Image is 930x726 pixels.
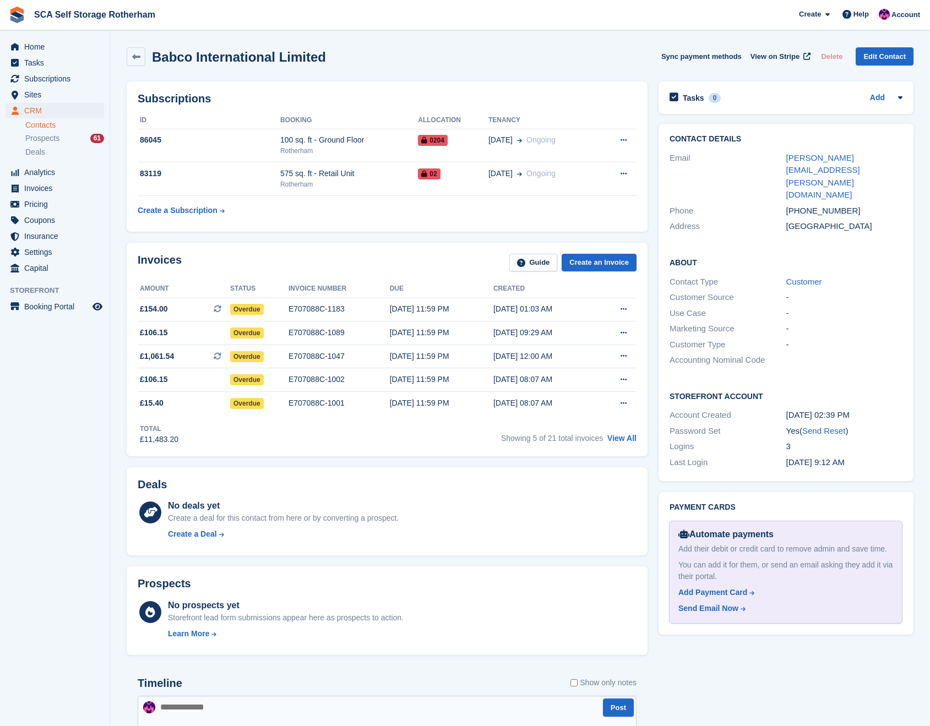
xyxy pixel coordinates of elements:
span: Coupons [24,212,90,228]
span: [DATE] [488,134,513,146]
a: Prospects 61 [25,133,104,144]
div: Customer Source [670,291,786,304]
span: Overdue [230,351,264,362]
th: Invoice number [289,280,390,298]
span: Overdue [230,398,264,409]
span: Deals [25,147,45,157]
div: Accounting Nominal Code [670,354,786,367]
a: Customer [786,277,822,286]
h2: Subscriptions [138,92,637,105]
span: Storefront [10,285,110,296]
div: 3 [786,440,903,453]
th: ID [138,112,280,129]
div: Learn More [168,628,209,640]
a: Create a Subscription [138,200,225,221]
div: 83119 [138,168,280,179]
a: Deals [25,146,104,158]
a: menu [6,228,104,244]
th: Due [390,280,493,298]
span: £1,061.54 [140,351,174,362]
h2: About [670,256,902,268]
span: 02 [418,168,440,179]
th: Status [230,280,289,298]
div: Create a deal for this contact from here or by converting a prospect. [168,512,399,524]
button: Post [603,698,634,717]
a: menu [6,244,104,260]
a: Create an Invoice [562,254,637,272]
div: E707088C-1001 [289,397,390,409]
div: Address [670,220,786,233]
a: View All [607,434,637,443]
a: Add Payment Card [678,587,889,598]
div: [DATE] 11:59 PM [390,303,493,315]
div: [DATE] 01:03 AM [493,303,596,315]
a: menu [6,196,104,212]
th: Booking [280,112,418,129]
div: [DATE] 02:39 PM [786,409,903,422]
span: £106.15 [140,327,168,339]
div: Use Case [670,307,786,320]
div: Marketing Source [670,323,786,335]
img: Sam Chapman [879,9,890,20]
img: Sam Chapman [143,701,155,713]
span: 0204 [418,135,448,146]
span: Create [799,9,821,20]
th: Created [493,280,596,298]
a: Learn More [168,628,404,640]
span: Ongoing [526,135,556,144]
div: E707088C-1047 [289,351,390,362]
h2: Deals [138,478,167,491]
div: You can add it for them, or send an email asking they add it via their portal. [678,559,893,582]
span: Invoices [24,181,90,196]
div: E707088C-1089 [289,327,390,339]
div: 100 sq. ft - Ground Floor [280,134,418,146]
a: Send Reset [802,426,845,435]
span: £154.00 [140,303,168,315]
div: [DATE] 11:59 PM [390,374,493,385]
span: CRM [24,103,90,118]
div: Last Login [670,456,786,469]
div: Create a Subscription [138,205,217,216]
div: [GEOGRAPHIC_DATA] [786,220,903,233]
a: menu [6,260,104,276]
span: Overdue [230,304,264,315]
span: Help [853,9,869,20]
span: Booking Portal [24,299,90,314]
a: menu [6,55,104,70]
span: Account [891,9,920,20]
div: No prospects yet [168,599,404,612]
div: Automate payments [678,528,893,541]
div: [DATE] 08:07 AM [493,397,596,409]
div: 86045 [138,134,280,146]
a: Contacts [25,120,104,130]
span: Sites [24,87,90,102]
div: [DATE] 12:00 AM [493,351,596,362]
h2: Payment cards [670,503,902,512]
span: View on Stripe [750,51,800,62]
div: - [786,339,903,351]
a: menu [6,71,104,86]
a: menu [6,103,104,118]
a: menu [6,181,104,196]
div: 61 [90,134,104,143]
span: Analytics [24,165,90,180]
a: Create a Deal [168,528,399,540]
a: menu [6,212,104,228]
div: £11,483.20 [140,434,178,445]
div: [DATE] 11:59 PM [390,397,493,409]
h2: Invoices [138,254,182,272]
h2: Timeline [138,677,182,690]
a: Add [870,92,885,105]
div: No deals yet [168,499,399,512]
img: stora-icon-8386f47178a22dfd0bd8f6a31ec36ba5ce8667c1dd55bd0f319d3a0aa187defe.svg [9,7,25,23]
h2: Babco International Limited [152,50,326,64]
div: Storefront lead form submissions appear here as prospects to action. [168,612,404,624]
h2: Tasks [683,93,704,103]
span: Home [24,39,90,54]
div: [DATE] 08:07 AM [493,374,596,385]
button: Sync payment methods [661,47,742,65]
span: £106.15 [140,374,168,385]
span: Showing 5 of 21 total invoices [501,434,603,443]
a: menu [6,39,104,54]
span: Overdue [230,327,264,339]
